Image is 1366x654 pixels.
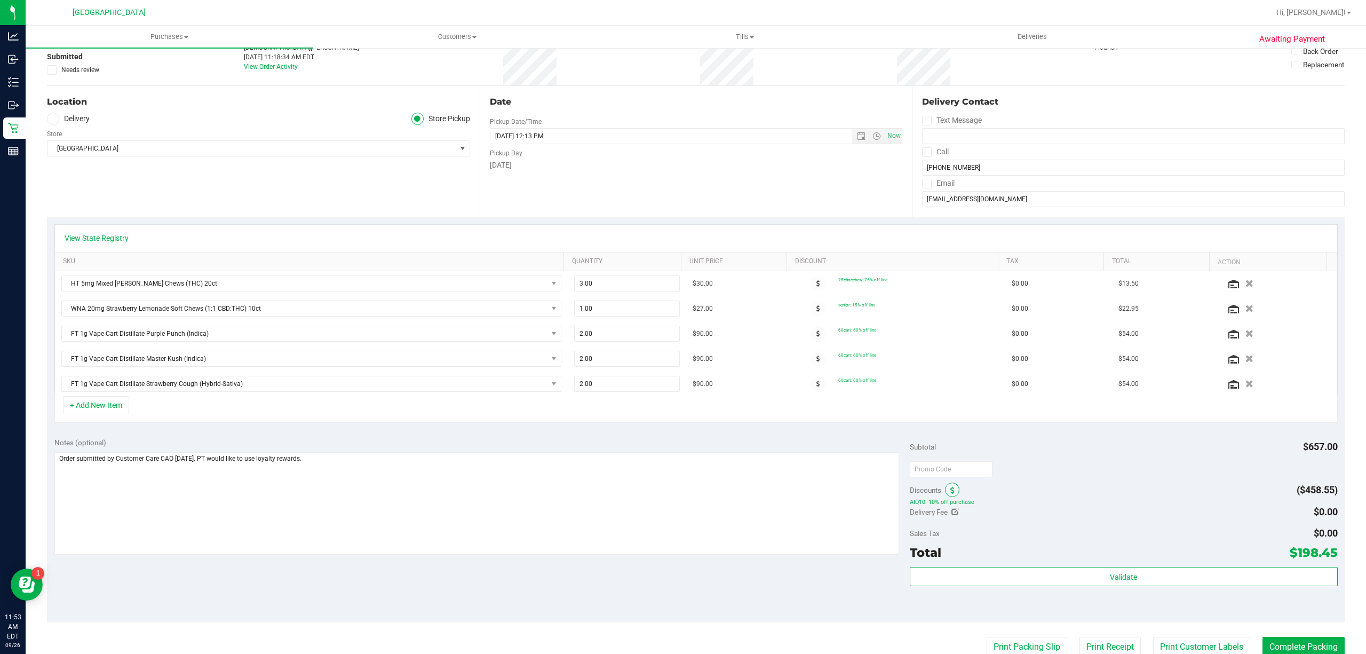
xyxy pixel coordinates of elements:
[575,376,679,391] input: 2.00
[922,96,1345,108] div: Delivery Contact
[62,351,547,366] span: FT 1g Vape Cart Distillate Master Kush (Indica)
[922,176,955,191] label: Email
[852,132,870,140] span: Open the date view
[61,376,561,392] span: NO DATA FOUND
[73,8,146,17] span: [GEOGRAPHIC_DATA]
[1118,329,1139,339] span: $54.00
[601,32,888,42] span: Tills
[65,233,129,243] a: View State Registry
[1110,573,1137,581] span: Validate
[8,77,19,88] inline-svg: Inventory
[922,113,982,128] label: Text Message
[572,257,677,266] a: Quantity
[838,352,876,358] span: 60cart: 60% off line
[868,132,886,140] span: Open the time view
[411,113,470,125] label: Store Pickup
[575,351,679,366] input: 2.00
[490,117,542,127] label: Pickup Date/Time
[54,438,106,447] span: Notes (optional)
[490,160,903,171] div: [DATE]
[61,65,99,75] span: Needs review
[1012,304,1028,314] span: $0.00
[910,508,948,516] span: Delivery Fee
[795,257,994,266] a: Discount
[5,641,21,649] p: 09/26
[8,123,19,133] inline-svg: Retail
[693,354,713,364] span: $90.00
[1118,279,1139,289] span: $13.50
[1112,257,1205,266] a: Total
[693,279,713,289] span: $30.00
[47,96,470,108] div: Location
[689,257,782,266] a: Unit Price
[951,508,959,516] i: Edit Delivery Fee
[1012,279,1028,289] span: $0.00
[244,63,298,70] a: View Order Activity
[1012,379,1028,389] span: $0.00
[62,326,547,341] span: FT 1g Vape Cart Distillate Purple Punch (Indica)
[575,301,679,316] input: 1.00
[1314,527,1338,539] span: $0.00
[63,396,129,414] button: + Add New Item
[910,499,1338,506] span: AIQ10: 10% off purchase
[8,54,19,65] inline-svg: Inbound
[1003,32,1061,42] span: Deliveries
[1314,506,1338,517] span: $0.00
[61,275,561,291] span: NO DATA FOUND
[11,569,43,601] iframe: Resource center
[601,26,888,48] a: Tills
[62,376,547,391] span: FT 1g Vape Cart Distillate Strawberry Cough (Hybrid-Sativa)
[5,612,21,641] p: 11:53 AM EDT
[1276,8,1346,17] span: Hi, [PERSON_NAME]!
[910,545,941,560] span: Total
[31,567,44,580] iframe: Resource center unread badge
[314,32,600,42] span: Customers
[26,26,313,48] a: Purchases
[693,379,713,389] span: $90.00
[1012,354,1028,364] span: $0.00
[1118,304,1139,314] span: $22.95
[888,26,1176,48] a: Deliveries
[575,276,679,291] input: 3.00
[1006,257,1099,266] a: Tax
[47,141,456,156] span: [GEOGRAPHIC_DATA]
[910,443,936,451] span: Subtotal
[8,146,19,156] inline-svg: Reports
[62,276,547,291] span: HT 5mg Mixed [PERSON_NAME] Chews (THC) 20ct
[8,100,19,111] inline-svg: Outbound
[922,160,1345,176] input: Format: (999) 999-9999
[47,129,62,139] label: Store
[61,326,561,342] span: NO DATA FOUND
[838,327,876,333] span: 60cart: 60% off line
[8,31,19,42] inline-svg: Analytics
[922,144,949,160] label: Call
[575,326,679,341] input: 2.00
[838,302,875,308] span: senior: 15% off line
[693,329,713,339] span: $90.00
[313,26,601,48] a: Customers
[244,52,359,62] div: [DATE] 11:18:34 AM EDT
[47,51,83,62] span: Submitted
[63,257,560,266] a: SKU
[885,128,903,144] span: Set Current date
[456,141,470,156] span: select
[1303,441,1338,452] span: $657.00
[910,567,1338,586] button: Validate
[1118,354,1139,364] span: $54.00
[1303,59,1344,70] div: Replacement
[910,529,940,538] span: Sales Tax
[693,304,713,314] span: $27.00
[1012,329,1028,339] span: $0.00
[910,480,941,500] span: Discounts
[61,301,561,317] span: NO DATA FOUND
[1303,46,1338,57] div: Back Order
[61,351,561,367] span: NO DATA FOUND
[47,113,90,125] label: Delivery
[1297,484,1338,495] span: ($458.55)
[490,96,903,108] div: Date
[1209,253,1327,272] th: Action
[26,32,313,42] span: Purchases
[1259,33,1325,45] span: Awaiting Payment
[490,148,522,158] label: Pickup Day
